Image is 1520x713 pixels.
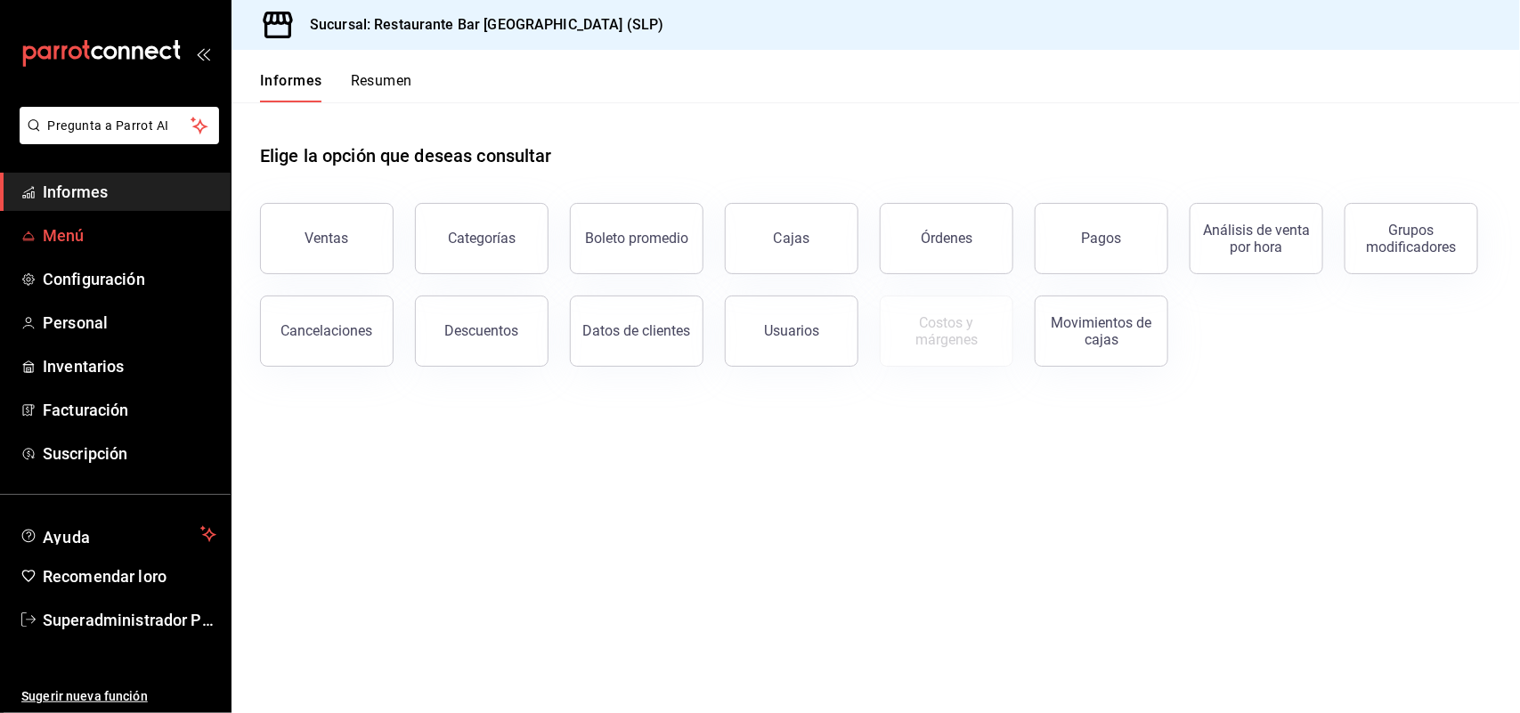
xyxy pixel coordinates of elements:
[196,46,210,61] button: abrir_cajón_menú
[570,296,703,367] button: Datos de clientes
[43,611,236,629] font: Superadministrador Parrot
[43,401,128,419] font: Facturación
[43,226,85,245] font: Menú
[725,296,858,367] button: Usuarios
[260,296,394,367] button: Cancelaciones
[43,313,108,332] font: Personal
[260,203,394,274] button: Ventas
[774,230,810,247] font: Cajas
[445,322,519,339] font: Descuentos
[43,270,145,288] font: Configuración
[585,230,688,247] font: Boleto promedio
[764,322,819,339] font: Usuarios
[570,203,703,274] button: Boleto promedio
[21,689,148,703] font: Sugerir nueva función
[1035,203,1168,274] button: Pagos
[260,72,322,89] font: Informes
[1367,222,1457,255] font: Grupos modificadores
[880,203,1013,274] button: Órdenes
[281,322,373,339] font: Cancelaciones
[43,357,124,376] font: Inventarios
[1082,230,1122,247] font: Pagos
[415,203,549,274] button: Categorías
[1035,296,1168,367] button: Movimientos de cajas
[43,182,108,201] font: Informes
[1345,203,1478,274] button: Grupos modificadores
[305,230,349,247] font: Ventas
[351,72,412,89] font: Resumen
[921,230,972,247] font: Órdenes
[583,322,691,339] font: Datos de clientes
[1052,314,1152,348] font: Movimientos de cajas
[310,16,663,33] font: Sucursal: Restaurante Bar [GEOGRAPHIC_DATA] (SLP)
[725,203,858,274] a: Cajas
[1203,222,1310,255] font: Análisis de venta por hora
[20,107,219,144] button: Pregunta a Parrot AI
[880,296,1013,367] button: Contrata inventarios para ver este informe
[1190,203,1323,274] button: Análisis de venta por hora
[415,296,549,367] button: Descuentos
[260,71,412,102] div: pestañas de navegación
[48,118,169,133] font: Pregunta a Parrot AI
[43,567,167,586] font: Recomendar loro
[260,145,552,166] font: Elige la opción que deseas consultar
[915,314,978,348] font: Costos y márgenes
[43,528,91,547] font: Ayuda
[12,129,219,148] a: Pregunta a Parrot AI
[43,444,127,463] font: Suscripción
[448,230,516,247] font: Categorías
